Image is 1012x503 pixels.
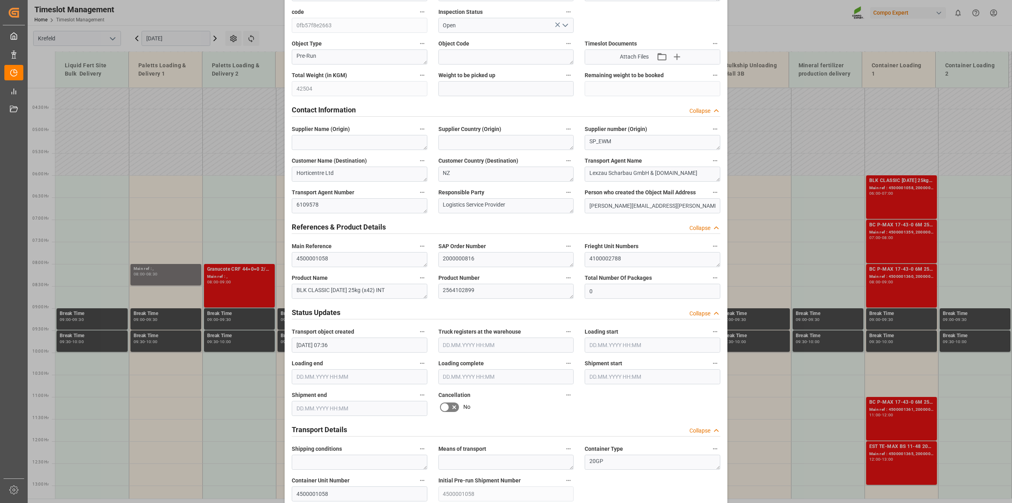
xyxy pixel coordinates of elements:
input: DD.MM.YYYY HH:MM [585,369,720,384]
span: Supplier Country (Origin) [438,125,501,133]
input: DD.MM.YYYY HH:MM [585,338,720,353]
div: Collapse [689,107,710,115]
textarea: 6109578 [292,198,427,213]
textarea: Lexzau Scharbau GmbH & [DOMAIN_NAME] [585,167,720,182]
span: Means of transport [438,445,486,453]
textarea: Logistics Service Provider [438,198,574,213]
span: Inspection Status [438,8,483,16]
span: Loading end [292,359,323,368]
button: Shipping conditions [417,444,427,454]
textarea: Pre-Run [292,49,427,65]
span: Object Code [438,40,469,48]
span: Supplier number (Origin) [585,125,647,133]
button: open menu [559,19,571,32]
span: No [463,403,470,411]
input: DD.MM.YYYY HH:MM [292,401,427,416]
button: Shipment start [710,358,720,368]
button: Object Type [417,38,427,49]
h2: Contact Information [292,104,356,115]
span: Transport Agent Number [292,188,354,197]
button: Transport Agent Name [710,156,720,166]
button: Truck registers at the warehouse [563,326,574,337]
textarea: 20GP [585,455,720,470]
button: Frieght Unit Numbers [710,241,720,251]
button: Person who created the Object Mail Address [710,187,720,197]
span: SAP Order Number [438,242,486,251]
span: Cancellation [438,391,470,399]
span: Main Reference [292,242,332,251]
button: Transport object created [417,326,427,337]
input: DD.MM.YYYY HH:MM [438,369,574,384]
button: Weight to be picked up [563,70,574,80]
h2: References & Product Details [292,222,386,232]
span: Total Number Of Packages [585,274,652,282]
button: Initial Pre-run Shipment Number [563,475,574,486]
button: Shipment end [417,390,427,400]
button: code [417,7,427,17]
span: Shipping conditions [292,445,342,453]
button: Main Reference [417,241,427,251]
button: Transport Agent Number [417,187,427,197]
h2: Status Updates [292,307,340,318]
button: Remaining weight to be booked [710,70,720,80]
span: Container Unit Number [292,476,349,485]
span: Transport Agent Name [585,157,642,165]
span: Customer Country (Destination) [438,157,518,165]
button: Supplier Country (Origin) [563,124,574,134]
span: Attach Files [620,53,649,61]
h2: Transport Details [292,424,347,435]
span: Object Type [292,40,322,48]
span: Timeslot Documents [585,40,637,48]
span: code [292,8,304,16]
span: Person who created the Object Mail Address [585,188,696,197]
textarea: 2564102899 [438,284,574,299]
span: Remaining weight to be booked [585,71,664,80]
button: Container Type [710,444,720,454]
span: Truck registers at the warehouse [438,328,521,336]
button: Total Number Of Packages [710,273,720,283]
span: Initial Pre-run Shipment Number [438,476,521,485]
textarea: 4500001058 [292,252,427,267]
button: Customer Country (Destination) [563,156,574,166]
span: Customer Name (Destination) [292,157,367,165]
textarea: BLK CLASSIC [DATE] 25kg (x42) INT [292,284,427,299]
input: DD.MM.YYYY HH:MM [438,338,574,353]
span: Loading start [585,328,618,336]
button: Total Weight (in KGM) [417,70,427,80]
button: Object Code [563,38,574,49]
button: Supplier Name (Origin) [417,124,427,134]
textarea: 2000000816 [438,252,574,267]
button: Supplier number (Origin) [710,124,720,134]
button: Inspection Status [563,7,574,17]
span: Frieght Unit Numbers [585,242,638,251]
span: Transport object created [292,328,354,336]
button: Timeslot Documents [710,38,720,49]
span: Container Type [585,445,623,453]
button: Product Name [417,273,427,283]
span: Loading complete [438,359,484,368]
button: Loading start [710,326,720,337]
div: Collapse [689,224,710,232]
button: Product Number [563,273,574,283]
button: Means of transport [563,444,574,454]
button: SAP Order Number [563,241,574,251]
span: Product Name [292,274,328,282]
span: Total Weight (in KGM) [292,71,347,80]
textarea: Horticentre Ltd [292,167,427,182]
span: Shipment end [292,391,327,399]
button: Customer Name (Destination) [417,156,427,166]
button: Cancellation [563,390,574,400]
input: DD.MM.YYYY HH:MM [292,369,427,384]
div: Collapse [689,309,710,318]
span: Product Number [438,274,480,282]
button: Container Unit Number [417,475,427,486]
button: Responsible Party [563,187,574,197]
span: Responsible Party [438,188,484,197]
span: Weight to be picked up [438,71,495,80]
span: Supplier Name (Origin) [292,125,350,133]
textarea: 4100002788 [585,252,720,267]
textarea: NZ [438,167,574,182]
div: Collapse [689,427,710,435]
span: Shipment start [585,359,622,368]
button: Loading end [417,358,427,368]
